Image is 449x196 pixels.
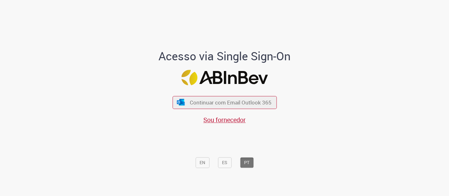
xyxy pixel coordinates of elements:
button: PT [240,157,254,168]
h1: Acesso via Single Sign-On [137,50,312,62]
button: ES [218,157,231,168]
button: ícone Azure/Microsoft 360 Continuar com Email Outlook 365 [172,96,277,109]
img: Logo ABInBev [181,70,268,86]
span: Continuar com Email Outlook 365 [190,99,272,106]
img: ícone Azure/Microsoft 360 [177,99,185,105]
a: Sou fornecedor [203,116,246,124]
button: EN [195,157,209,168]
